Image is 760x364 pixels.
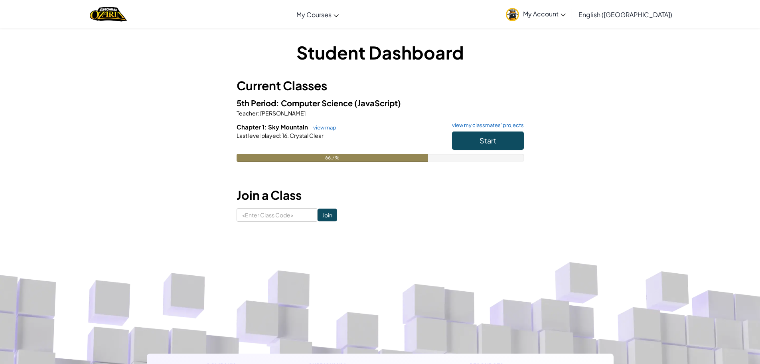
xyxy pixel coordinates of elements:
[502,2,570,27] a: My Account
[292,4,343,25] a: My Courses
[354,98,401,108] span: (JavaScript)
[237,132,280,139] span: Last level played
[237,208,318,222] input: <Enter Class Code>
[237,154,428,162] div: 66.7%
[237,77,524,95] h3: Current Classes
[578,10,672,19] span: English ([GEOGRAPHIC_DATA])
[309,124,336,131] a: view map
[281,132,289,139] span: 16.
[448,123,524,128] a: view my classmates' projects
[296,10,332,19] span: My Courses
[523,10,566,18] span: My Account
[289,132,324,139] span: Crystal Clear
[318,209,337,221] input: Join
[237,98,354,108] span: 5th Period: Computer Science
[574,4,676,25] a: English ([GEOGRAPHIC_DATA])
[90,6,127,22] img: Home
[237,123,309,131] span: Chapter 1: Sky Mountain
[259,109,306,117] span: [PERSON_NAME]
[480,136,496,145] span: Start
[237,40,524,65] h1: Student Dashboard
[452,131,524,150] button: Start
[506,8,519,21] img: avatar
[90,6,127,22] a: Ozaria by CodeCombat logo
[258,109,259,117] span: :
[280,132,281,139] span: :
[237,109,258,117] span: Teacher
[237,186,524,204] h3: Join a Class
